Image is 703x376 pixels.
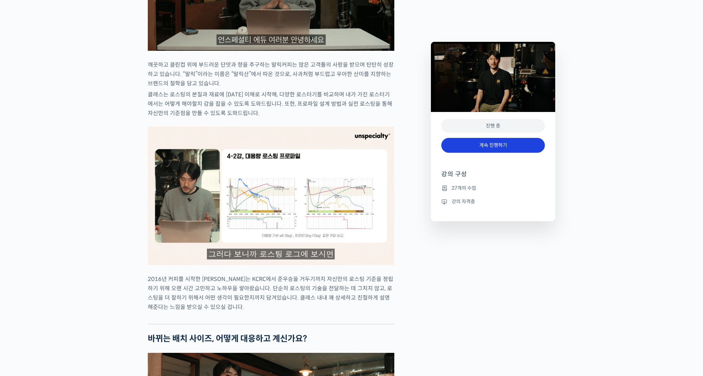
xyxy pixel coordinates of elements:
p: 2016년 커피를 시작한 [PERSON_NAME]는 KCRC에서 준우승을 거두기까지 자신만의 로스팅 기준을 정립하기 위해 오랜 시간 고민하고 노하우을 쌓아왔습니다. 단순히 로... [148,274,394,312]
div: 진행 중 [441,119,545,133]
a: 홈 [2,219,46,236]
span: 대화 [63,230,71,235]
p: 클래스는 로스팅의 본질과 재료에 [DATE] 이해로 시작해, 다양한 로스터기를 비교하며 내가 가진 로스터기에서는 어떻게 해야할지 감을 잡을 수 있도록 도와드립니다. 또한, 프... [148,90,394,118]
span: 설정 [107,229,115,235]
a: 계속 진행하기 [441,138,545,153]
span: 홈 [22,229,26,235]
h2: 바뀌는 배치 사이즈, 어떻게 대응하고 계신가요? [148,334,394,344]
a: 대화 [46,219,89,236]
p: 깨끗하고 클린컵 위에 부드러운 단맛과 향을 추구하는 말릭커피는 많은 고객들의 사랑을 받으며 탄탄히 성장하고 있습니다. “말릭”이라는 이름은 “말릭산”에서 따온 것으로, 사과처... [148,60,394,88]
li: 27개의 수업 [441,184,545,192]
h4: 강의 구성 [441,170,545,184]
li: 강의 자격증 [441,197,545,206]
a: 설정 [89,219,133,236]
